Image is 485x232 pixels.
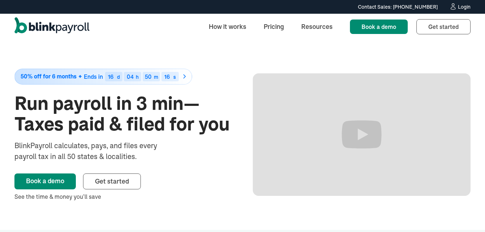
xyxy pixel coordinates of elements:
a: Get started [83,173,141,189]
span: Get started [428,23,459,30]
span: 50 [145,73,152,80]
div: d [117,74,120,80]
span: Ends in [84,73,103,80]
a: 50% off for 6 monthsEnds in16d04h50m16s [14,69,233,85]
span: Book a demo [361,23,396,30]
div: Contact Sales: [PHONE_NUMBER] [358,3,438,11]
span: 16 [164,73,170,80]
h1: Run payroll in 3 min—Taxes paid & filed for you [14,93,233,134]
div: m [154,74,158,80]
span: 04 [127,73,134,80]
a: Book a demo [14,173,76,189]
div: h [136,74,139,80]
span: 16 [108,73,113,80]
a: Login [449,3,471,11]
a: How it works [203,19,252,34]
span: 50% off for 6 months [21,73,77,80]
div: s [173,74,176,80]
a: Resources [295,19,338,34]
iframe: Run Payroll in 3 min with BlinkPayroll [253,73,471,196]
div: BlinkPayroll calculates, pays, and files every payroll tax in all 50 states & localities. [14,140,176,162]
span: Get started [95,177,129,185]
a: home [14,17,90,36]
a: Get started [416,19,471,34]
a: Book a demo [350,20,408,34]
div: Login [458,4,471,9]
a: Pricing [258,19,290,34]
div: See the time & money you’ll save [14,192,233,201]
